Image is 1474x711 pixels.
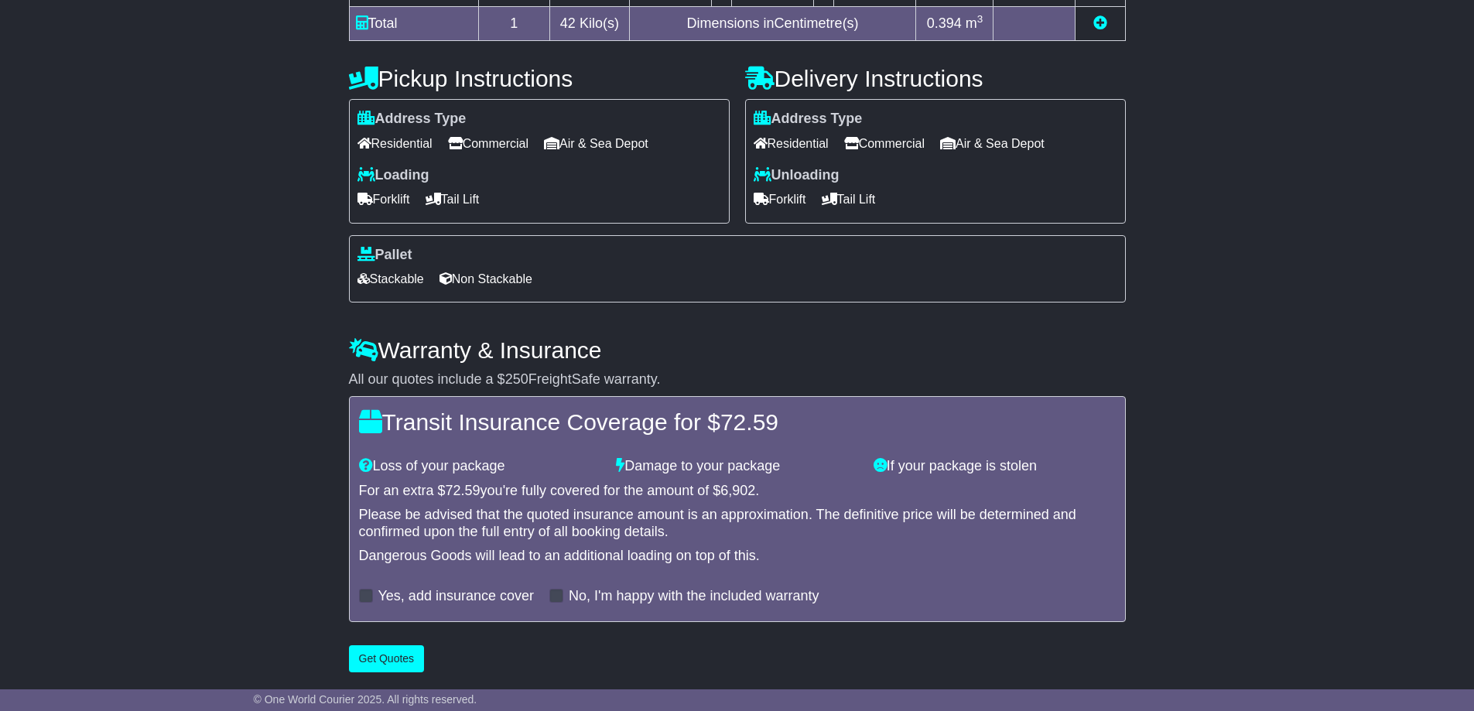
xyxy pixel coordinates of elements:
[349,645,425,672] button: Get Quotes
[940,132,1045,156] span: Air & Sea Depot
[478,7,550,41] td: 1
[349,7,478,41] td: Total
[754,111,863,128] label: Address Type
[426,187,480,211] span: Tail Lift
[357,111,467,128] label: Address Type
[544,132,648,156] span: Air & Sea Depot
[357,132,433,156] span: Residential
[822,187,876,211] span: Tail Lift
[357,187,410,211] span: Forklift
[359,409,1116,435] h4: Transit Insurance Coverage for $
[254,693,477,706] span: © One World Courier 2025. All rights reserved.
[866,458,1123,475] div: If your package is stolen
[378,588,534,605] label: Yes, add insurance cover
[720,483,755,498] span: 6,902
[357,267,424,291] span: Stackable
[505,371,528,387] span: 250
[927,15,962,31] span: 0.394
[550,7,630,41] td: Kilo(s)
[754,167,840,184] label: Unloading
[608,458,866,475] div: Damage to your package
[569,588,819,605] label: No, I'm happy with the included warranty
[359,507,1116,540] div: Please be advised that the quoted insurance amount is an approximation. The definitive price will...
[745,66,1126,91] h4: Delivery Instructions
[448,132,528,156] span: Commercial
[1093,15,1107,31] a: Add new item
[359,483,1116,500] div: For an extra $ you're fully covered for the amount of $ .
[629,7,916,41] td: Dimensions in Centimetre(s)
[844,132,925,156] span: Commercial
[966,15,983,31] span: m
[754,187,806,211] span: Forklift
[349,371,1126,388] div: All our quotes include a $ FreightSafe warranty.
[349,337,1126,363] h4: Warranty & Insurance
[754,132,829,156] span: Residential
[439,267,532,291] span: Non Stackable
[446,483,481,498] span: 72.59
[349,66,730,91] h4: Pickup Instructions
[357,247,412,264] label: Pallet
[977,13,983,25] sup: 3
[560,15,576,31] span: 42
[720,409,778,435] span: 72.59
[351,458,609,475] div: Loss of your package
[357,167,429,184] label: Loading
[359,548,1116,565] div: Dangerous Goods will lead to an additional loading on top of this.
